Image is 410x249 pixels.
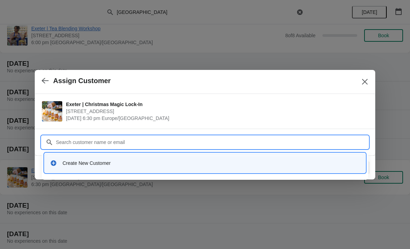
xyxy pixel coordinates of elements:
h2: Assign Customer [53,77,111,85]
span: [STREET_ADDRESS] [66,108,365,115]
img: Exeter | Christmas Magic Lock-In | 46 High Street, Exeter, EX4 3DJ | December 11 | 6:30 pm Europe... [42,101,62,121]
input: Search customer name or email [56,136,368,148]
span: Exeter | Christmas Magic Lock-In [66,101,365,108]
button: Close [359,75,371,88]
span: [DATE] 6:30 pm Europe/[GEOGRAPHIC_DATA] [66,115,365,122]
div: Create New Customer [63,160,360,167]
